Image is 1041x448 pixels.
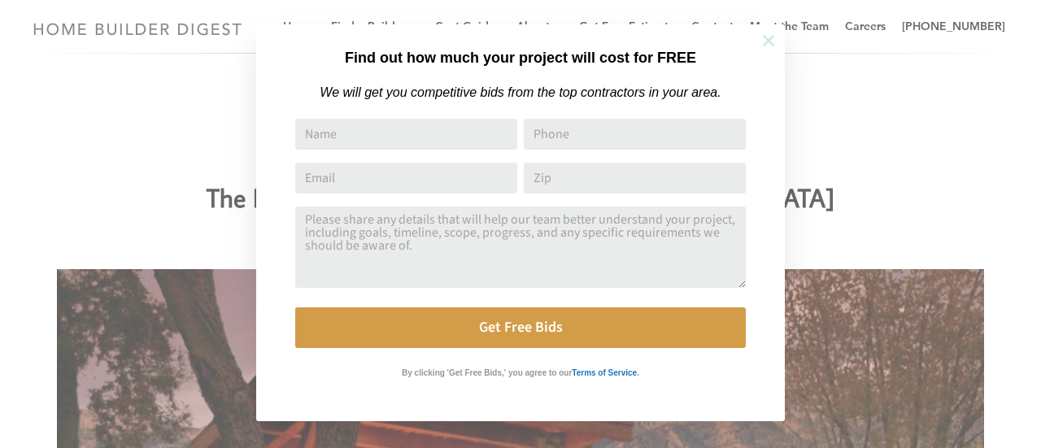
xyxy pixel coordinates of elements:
[295,207,746,288] textarea: Comment or Message
[572,368,637,377] strong: Terms of Service
[320,85,721,99] em: We will get you competitive bids from the top contractors in your area.
[295,163,517,194] input: Email Address
[740,12,797,69] button: Close
[524,163,746,194] input: Zip
[524,119,746,150] input: Phone
[295,119,517,150] input: Name
[295,307,746,348] button: Get Free Bids
[402,368,572,377] strong: By clicking 'Get Free Bids,' you agree to our
[729,331,1021,428] iframe: Drift Widget Chat Controller
[572,364,637,378] a: Terms of Service
[637,368,639,377] strong: .
[345,50,696,66] strong: Find out how much your project will cost for FREE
